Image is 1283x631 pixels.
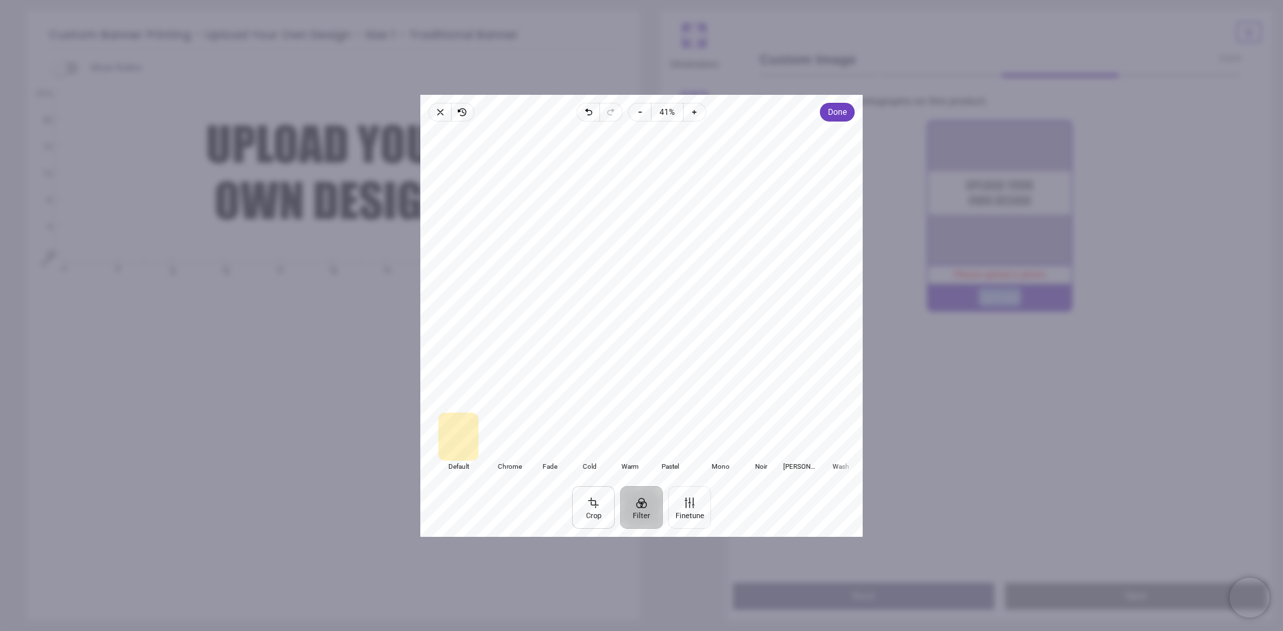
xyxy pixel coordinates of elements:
[439,461,478,473] span: Default
[651,103,684,122] button: 41%
[59,60,639,76] div: Show Rulers
[781,461,821,473] span: [PERSON_NAME]
[27,115,52,126] span: 20
[380,264,388,272] span: 47
[490,461,529,473] span: Chrome
[650,461,690,473] span: Pastel
[273,264,281,272] span: 31
[757,94,1252,109] p: Change the custom photographs on this product.
[27,168,52,180] span: 12
[27,88,52,99] span: 23.6
[661,11,728,80] button: Dimensions
[27,248,52,260] span: 0
[741,461,780,473] span: Noir
[570,461,609,473] span: Cold
[610,461,650,473] span: Warm
[828,104,847,120] span: Done
[821,461,861,473] span: Wash
[740,413,780,471] label: Noir
[326,264,335,272] span: 39
[438,413,478,471] label: Default
[27,195,52,206] span: 8
[821,413,861,471] label: Wash
[668,485,711,528] button: Finetune
[529,413,569,471] label: Fade
[609,413,650,471] label: Warm
[620,485,663,528] button: Filter
[954,269,1046,280] span: Please upload a photo
[928,284,1071,310] div: Upload
[661,81,728,150] button: Materials
[569,413,609,471] label: Cold
[760,49,1220,69] span: Custom Image
[660,104,675,120] span: 41%
[27,222,52,233] span: 4
[780,413,821,471] label: Stark
[1005,583,1267,610] button: Next
[733,583,995,610] button: Back
[530,461,569,473] span: Fade
[219,264,228,272] span: 24
[701,461,740,473] span: Mono
[700,413,740,471] label: Mono
[650,413,690,471] label: Pastel
[1230,578,1270,618] iframe: Brevo live chat
[489,413,529,471] label: Chrome
[820,103,855,122] button: Done
[49,21,618,49] h5: Custom Banner Printing - Upload Your Own Design - Size 1 - Traditional Banner
[27,142,52,153] span: 16
[670,51,718,71] span: Dimensions
[58,264,67,272] span: 0
[1220,53,1240,65] span: 3 of 4
[572,485,615,528] button: Crop
[165,264,174,272] span: 16
[112,264,120,272] span: 8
